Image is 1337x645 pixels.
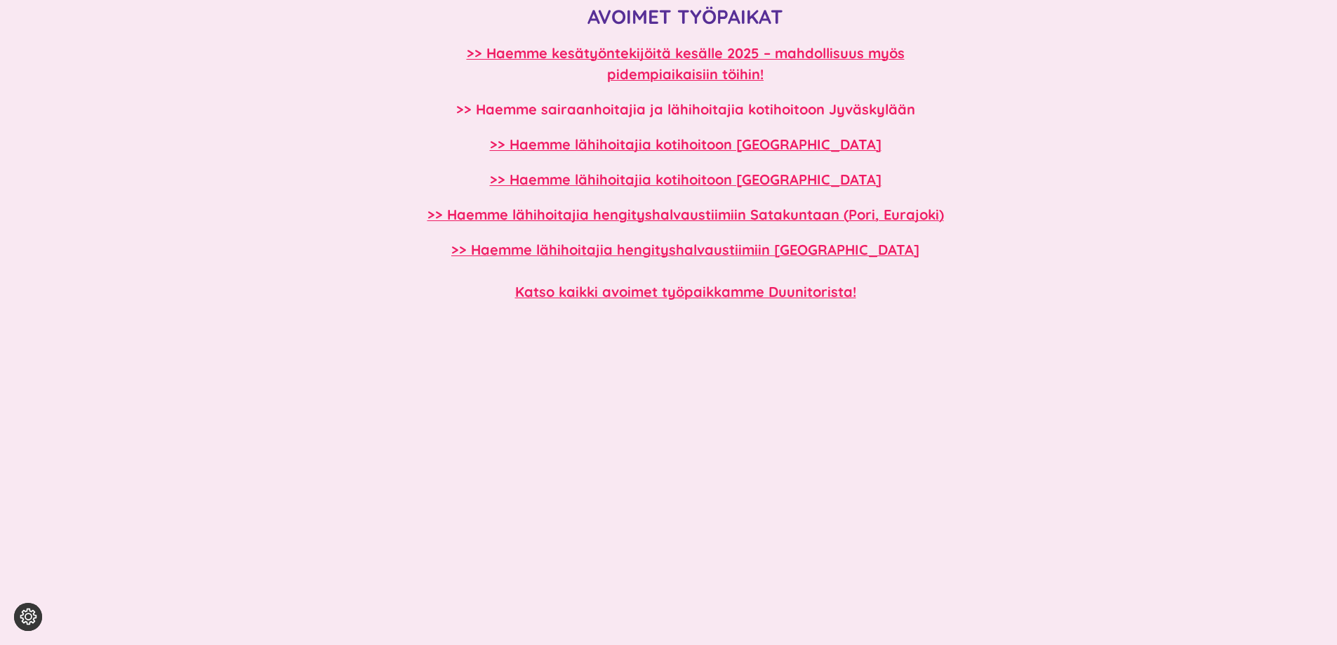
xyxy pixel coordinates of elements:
[14,603,42,631] button: Evästeasetukset
[490,171,882,188] a: >> Haemme lähihoitajia kotihoitoon [GEOGRAPHIC_DATA]
[456,100,915,118] a: >> Haemme sairaanhoitajia ja lähihoitajia kotihoitoon Jyväskylään
[490,135,882,153] a: >> Haemme lähihoitajia kotihoitoon [GEOGRAPHIC_DATA]
[451,241,919,258] a: >> Haemme lähihoitajia hengityshalvaustiimiin [GEOGRAPHIC_DATA]
[427,206,944,223] a: >> Haemme lähihoitajia hengityshalvaustiimiin Satakuntaan (Pori, Eurajoki)
[587,4,783,29] strong: AVOIMET TYÖPAIKAT
[467,44,905,83] a: >> Haemme kesätyöntekijöitä kesälle 2025 – mahdollisuus myös pidempiaikaisiin töihin!
[515,283,856,300] a: Katso kaikki avoimet työpaikkamme Duunitorista!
